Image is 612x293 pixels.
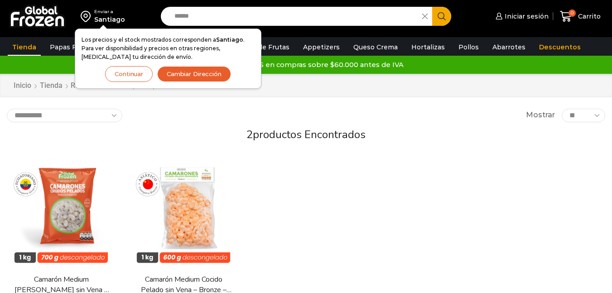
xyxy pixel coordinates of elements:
span: Mostrar [526,110,555,120]
a: Papas Fritas [45,38,96,56]
button: Cambiar Dirección [157,66,231,82]
a: Inicio [13,81,32,91]
a: Pollos [454,38,483,56]
strong: Santiago [216,36,243,43]
div: Santiago [94,15,125,24]
a: Descuentos [535,38,585,56]
button: Search button [432,7,451,26]
nav: Breadcrumb [13,81,201,91]
h1: Resultados de búsqueda para “medium” [71,81,201,90]
span: 2 [246,127,253,142]
button: Continuar [105,66,153,82]
select: Pedido de la tienda [7,109,122,122]
p: Los precios y el stock mostrados corresponden a . Para ver disponibilidad y precios en otras regi... [82,35,255,62]
a: Abarrotes [488,38,530,56]
span: 0 [569,10,576,17]
a: Hortalizas [407,38,449,56]
span: Iniciar sesión [502,12,549,21]
img: address-field-icon.svg [81,9,94,24]
span: productos encontrados [253,127,366,142]
a: Pulpa de Frutas [233,38,294,56]
a: Queso Crema [349,38,402,56]
a: 0 Carrito [558,6,603,27]
a: Tienda [39,81,63,91]
a: Appetizers [299,38,344,56]
a: Iniciar sesión [493,7,549,25]
span: Carrito [576,12,601,21]
a: Tienda [8,38,41,56]
div: Enviar a [94,9,125,15]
